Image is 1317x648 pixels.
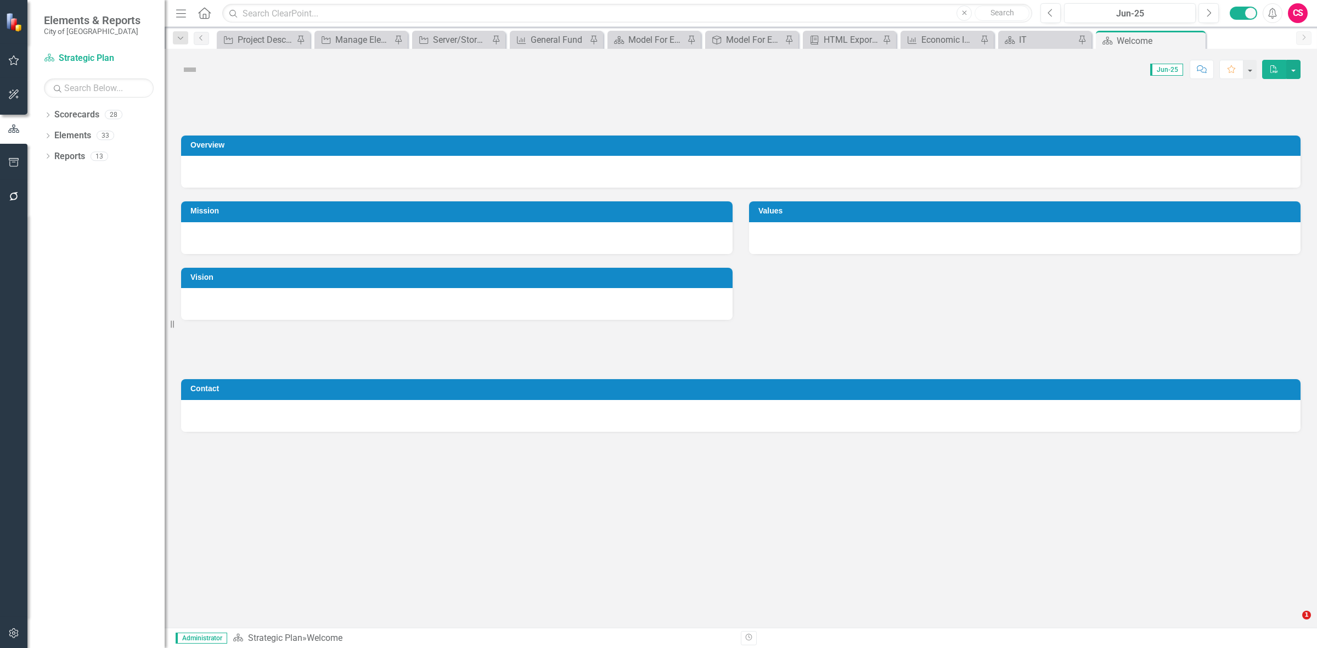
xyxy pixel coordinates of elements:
a: Scorecards [54,109,99,121]
div: Welcome [1117,34,1203,48]
a: Reports [54,150,85,163]
div: Jun-25 [1068,7,1192,20]
a: Server/Storage Replacement Plan [415,33,489,47]
a: Strategic Plan [44,52,154,65]
div: Welcome [307,633,342,643]
span: Elements & Reports [44,14,140,27]
a: General Fund [513,33,587,47]
div: 13 [91,151,108,161]
div: Model For Excellence in Government [726,33,782,47]
small: City of [GEOGRAPHIC_DATA] [44,27,140,36]
div: IT [1019,33,1075,47]
span: Jun-25 [1150,64,1183,76]
button: CS [1288,3,1308,23]
a: Manage Elements [317,33,391,47]
a: Project Description + Description [219,33,294,47]
span: 1 [1302,611,1311,619]
div: Server/Storage Replacement Plan [433,33,489,47]
h3: Mission [190,207,727,215]
div: Model For Excellence in Government [628,33,684,47]
a: HTML Exports [806,33,880,47]
a: Model For Excellence in Government [708,33,782,47]
a: Elements [54,129,91,142]
div: HTML Exports [824,33,880,47]
h3: Overview [190,141,1295,149]
h3: Contact [190,385,1295,393]
iframe: Intercom live chat [1280,611,1306,637]
button: Search [975,5,1029,21]
input: Search Below... [44,78,154,98]
div: » [233,632,733,645]
span: Administrator [176,633,227,644]
input: Search ClearPoint... [222,4,1032,23]
a: IT [1001,33,1075,47]
h3: Values [758,207,1295,215]
div: Manage Elements [335,33,391,47]
span: Search [990,8,1014,17]
img: Not Defined [181,61,199,78]
div: 28 [105,110,122,120]
a: Strategic Plan [248,633,302,643]
div: General Fund [531,33,587,47]
h3: Vision [190,273,727,281]
img: ClearPoint Strategy [5,12,25,31]
a: Model For Excellence in Government [610,33,684,47]
div: Economic Impact of Paramount Arts Activity [921,33,977,47]
a: Economic Impact of Paramount Arts Activity [903,33,977,47]
div: 33 [97,131,114,140]
div: Project Description + Description [238,33,294,47]
button: Jun-25 [1064,3,1196,23]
